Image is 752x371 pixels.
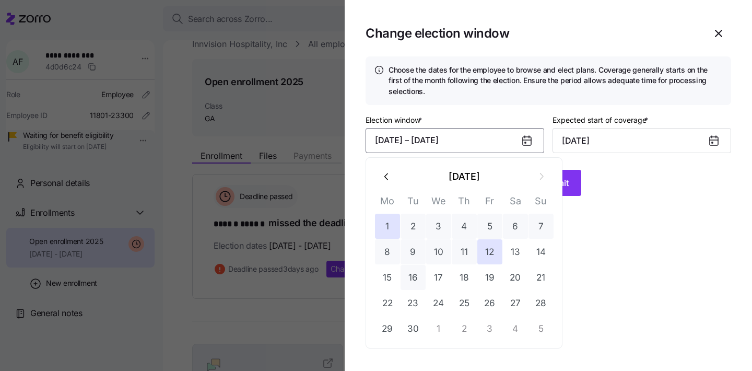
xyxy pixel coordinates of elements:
button: 1 September 2025 [375,214,400,239]
th: Fr [477,193,502,214]
h4: Choose the dates for the employee to browse and elect plans. Coverage generally starts on the fir... [389,65,723,97]
th: Th [451,193,477,214]
button: 9 September 2025 [401,239,426,264]
button: 23 September 2025 [401,291,426,316]
button: 17 September 2025 [426,265,451,290]
input: MM/DD/YYYY [553,128,731,153]
th: Tu [400,193,426,214]
button: 5 September 2025 [477,214,502,239]
button: 15 September 2025 [375,265,400,290]
button: 11 September 2025 [452,239,477,264]
span: Submit [541,177,569,189]
button: 27 September 2025 [503,291,528,316]
button: 2 October 2025 [452,316,477,341]
button: 19 September 2025 [477,265,502,290]
button: 26 September 2025 [477,291,502,316]
button: 18 September 2025 [452,265,477,290]
button: 24 September 2025 [426,291,451,316]
button: 7 September 2025 [528,214,554,239]
button: 28 September 2025 [528,291,554,316]
button: 8 September 2025 [375,239,400,264]
button: 29 September 2025 [375,316,400,341]
button: 22 September 2025 [375,291,400,316]
button: 14 September 2025 [528,239,554,264]
th: Su [528,193,554,214]
button: 20 September 2025 [503,265,528,290]
label: Election window [366,114,424,126]
button: 6 September 2025 [503,214,528,239]
label: Expected start of coverage [553,114,650,126]
button: [DATE] – [DATE] [366,128,544,153]
th: Mo [374,193,400,214]
button: 4 October 2025 [503,316,528,341]
button: 3 September 2025 [426,214,451,239]
button: [DATE] [399,164,528,189]
button: 4 September 2025 [452,214,477,239]
h1: Change election window [366,25,698,41]
button: 1 October 2025 [426,316,451,341]
button: 16 September 2025 [401,265,426,290]
button: 25 September 2025 [452,291,477,316]
th: We [426,193,451,214]
button: 2 September 2025 [401,214,426,239]
button: 21 September 2025 [528,265,554,290]
button: 3 October 2025 [477,316,502,341]
button: 12 September 2025 [477,239,502,264]
button: 30 September 2025 [401,316,426,341]
button: 13 September 2025 [503,239,528,264]
th: Sa [502,193,528,214]
button: 5 October 2025 [528,316,554,341]
button: 10 September 2025 [426,239,451,264]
